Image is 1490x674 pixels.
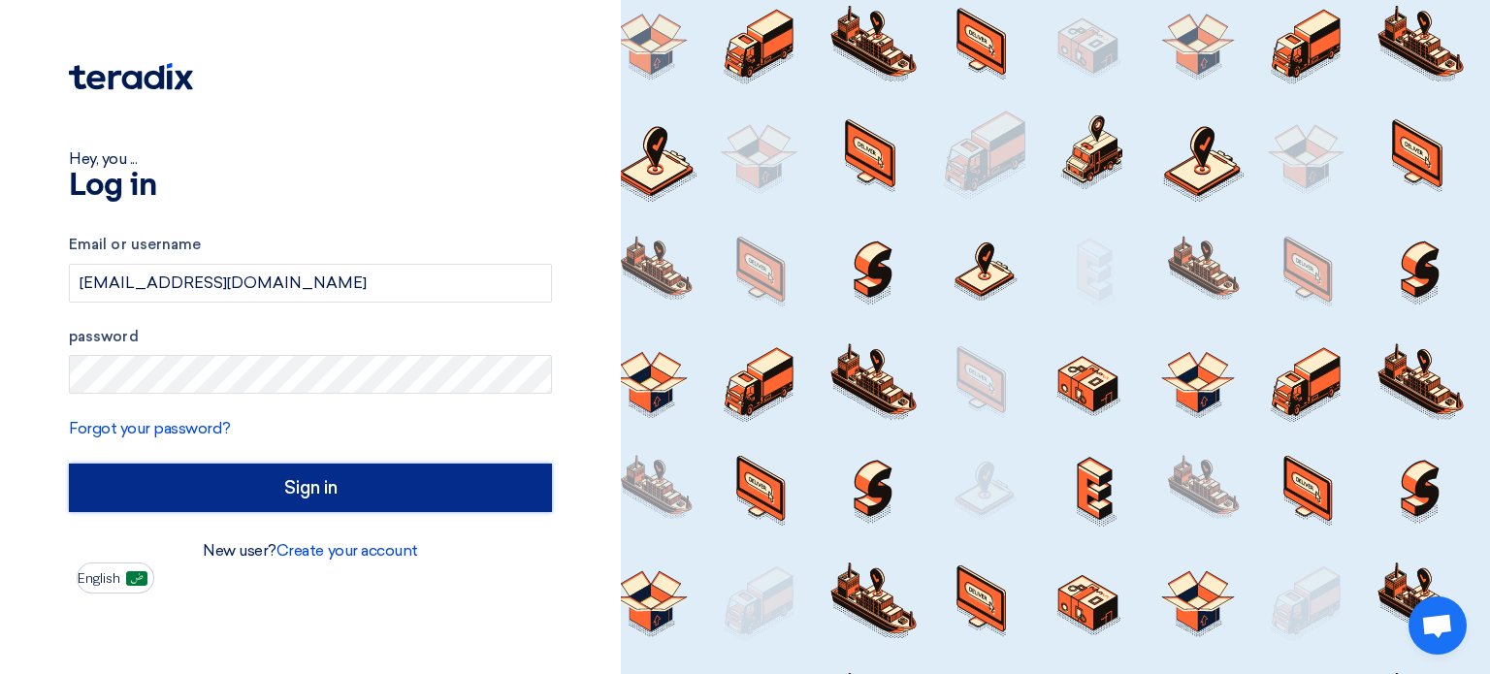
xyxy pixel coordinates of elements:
a: Create your account [276,541,418,560]
a: Open chat [1409,596,1467,655]
font: Log in [69,171,156,202]
button: English [77,562,154,594]
a: Forgot your password? [69,419,231,437]
font: password [69,328,139,345]
font: New user? [203,541,276,560]
input: Enter your business email or username [69,264,552,303]
img: ar-AR.png [126,571,147,586]
font: Email or username [69,236,201,253]
font: English [78,570,120,587]
font: Hey, you ... [69,149,137,168]
input: Sign in [69,464,552,512]
img: Teradix logo [69,63,193,90]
